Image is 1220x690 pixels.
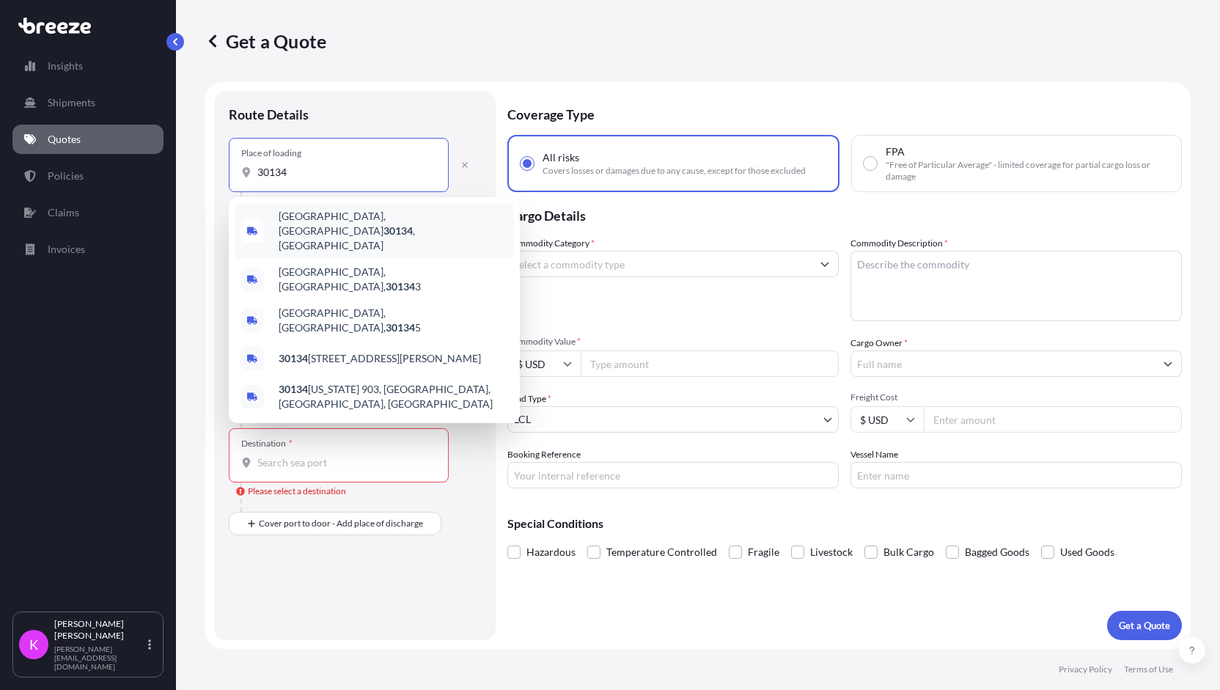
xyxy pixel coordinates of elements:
span: Load Type [507,392,551,406]
span: Used Goods [1060,541,1114,563]
span: LCL [514,412,531,427]
b: 30134 [386,321,415,334]
div: Place of loading [241,147,301,159]
p: Claims [48,205,79,220]
p: Coverage Type [507,91,1182,135]
p: Insights [48,59,83,73]
span: Bulk Cargo [883,541,934,563]
b: 30134 [279,352,308,364]
div: Show suggestions [229,197,520,423]
span: [GEOGRAPHIC_DATA], [GEOGRAPHIC_DATA], 3 [279,265,508,294]
input: Select a commodity type [508,251,812,277]
p: Shipments [48,95,95,110]
b: 30134 [383,224,413,237]
label: Commodity Description [850,236,948,251]
span: [US_STATE] 903, [GEOGRAPHIC_DATA], [GEOGRAPHIC_DATA], [GEOGRAPHIC_DATA] [279,382,508,411]
p: Get a Quote [205,29,326,53]
span: "Free of Particular Average" - limited coverage for partial cargo loss or damage [886,159,1169,183]
span: Temperature Controlled [606,541,717,563]
input: Destination [257,455,430,470]
div: Please select a destination [236,484,346,499]
span: [GEOGRAPHIC_DATA], [GEOGRAPHIC_DATA] , [GEOGRAPHIC_DATA] [279,209,508,253]
div: Destination [241,438,293,449]
p: [PERSON_NAME] [PERSON_NAME] [54,618,145,642]
label: Commodity Category [507,236,595,251]
input: Type amount [581,350,839,377]
p: Special Conditions [507,518,1182,529]
span: Freight Cost [850,392,1182,403]
span: Fragile [748,541,779,563]
span: K [29,637,38,652]
span: [GEOGRAPHIC_DATA], [GEOGRAPHIC_DATA], 5 [279,306,508,335]
p: Terms of Use [1124,664,1173,675]
button: Show suggestions [1155,350,1181,377]
p: [PERSON_NAME][EMAIL_ADDRESS][DOMAIN_NAME] [54,645,145,671]
p: Cargo Details [507,192,1182,236]
b: 30134 [386,280,415,293]
span: Hazardous [526,541,576,563]
span: All risks [543,150,579,165]
p: Policies [48,169,84,183]
span: Cover port to door - Add place of discharge [259,516,423,531]
span: Covers losses or damages due to any cause, except for those excluded [543,165,806,177]
input: Enter name [850,462,1182,488]
label: Cargo Owner [850,336,908,350]
label: Booking Reference [507,447,581,462]
b: 30134 [279,383,308,395]
span: Bagged Goods [965,541,1029,563]
span: [STREET_ADDRESS][PERSON_NAME] [279,351,481,366]
p: Invoices [48,242,85,257]
span: Commodity Value [507,336,839,348]
button: Show suggestions [812,251,838,277]
p: Route Details [229,106,309,123]
p: Get a Quote [1119,618,1170,633]
p: Privacy Policy [1059,664,1112,675]
input: Full name [851,350,1155,377]
p: Quotes [48,132,81,147]
label: Vessel Name [850,447,898,462]
input: Place of loading [257,165,430,180]
input: Your internal reference [507,462,839,488]
span: FPA [886,144,905,159]
span: Livestock [810,541,853,563]
input: Enter amount [924,406,1182,433]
